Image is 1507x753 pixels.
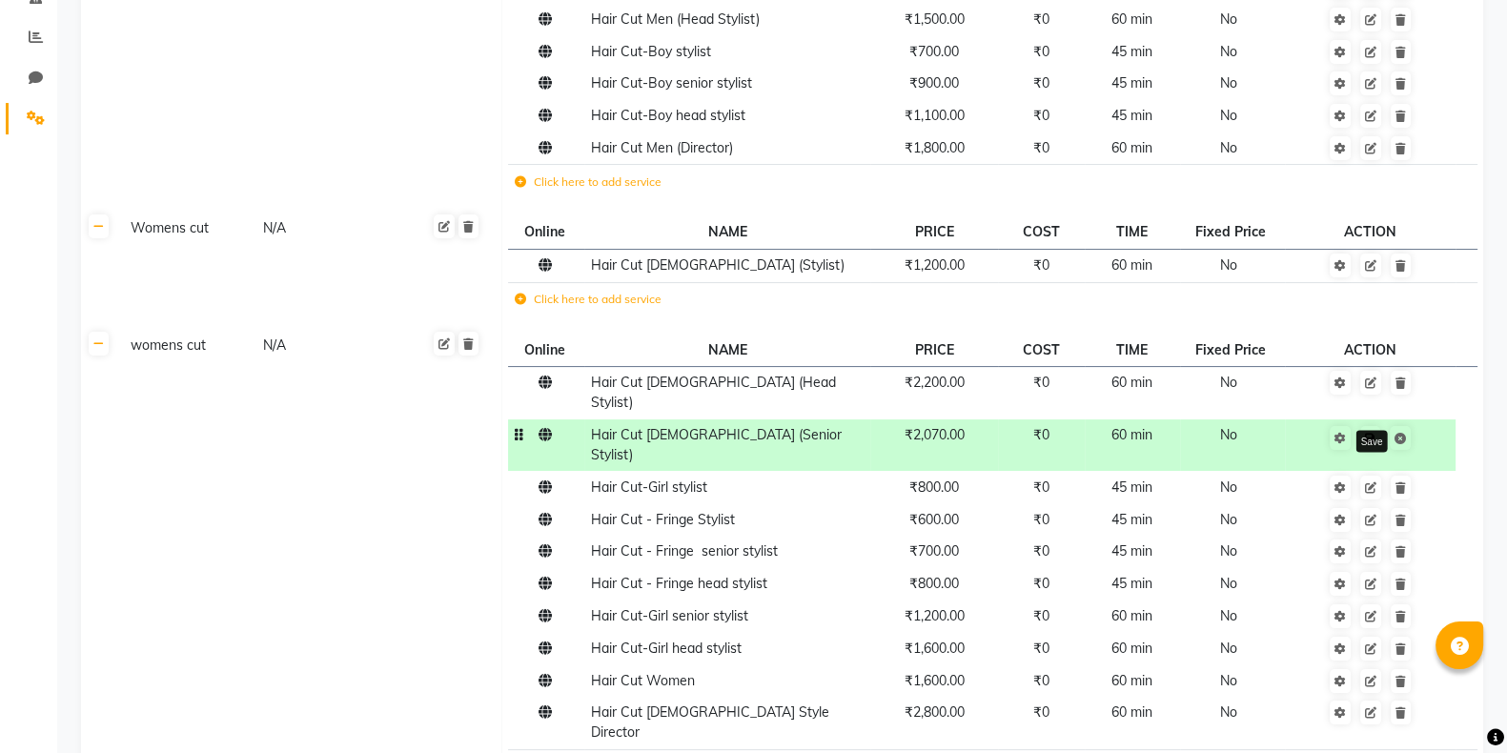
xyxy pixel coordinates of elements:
span: Hair Cut Women [591,672,695,689]
span: ₹1,100.00 [904,107,964,124]
span: Hair Cut - Fringe head stylist [591,575,767,592]
th: PRICE [870,216,997,249]
span: ₹600.00 [909,511,959,528]
span: Hair Cut [DEMOGRAPHIC_DATA] (Stylist) [591,256,845,274]
span: 45 min [1111,74,1152,92]
span: Hair Cut-Girl head stylist [591,640,742,657]
span: No [1220,10,1237,28]
span: ₹700.00 [909,43,959,60]
span: ₹0 [1033,256,1049,274]
span: No [1220,672,1237,689]
span: ₹0 [1033,511,1049,528]
span: 60 min [1111,256,1152,274]
th: Online [508,216,584,249]
span: No [1220,107,1237,124]
span: No [1220,703,1237,721]
span: No [1220,640,1237,657]
div: Save [1356,431,1388,453]
span: ₹800.00 [909,478,959,496]
th: NAME [584,334,870,366]
span: Hair Cut [DEMOGRAPHIC_DATA] (Head Stylist) [591,374,836,411]
span: No [1220,542,1237,560]
span: ₹2,800.00 [904,703,964,721]
span: ₹0 [1033,542,1049,560]
span: Hair Cut - Fringe senior stylist [591,542,778,560]
span: ₹700.00 [909,542,959,560]
th: Fixed Price [1180,334,1285,366]
th: ACTION [1285,334,1456,366]
span: 45 min [1111,43,1152,60]
span: ₹2,070.00 [904,426,964,443]
span: Hair Cut-Girl senior stylist [591,607,748,624]
span: Hair Cut Men (Head Stylist) [591,10,760,28]
span: No [1220,607,1237,624]
th: PRICE [870,334,997,366]
span: ₹1,200.00 [904,256,964,274]
span: ₹0 [1033,426,1049,443]
span: No [1220,478,1237,496]
span: No [1220,374,1237,391]
span: No [1220,43,1237,60]
th: COST [998,216,1085,249]
span: ₹1,600.00 [904,672,964,689]
span: 45 min [1111,542,1152,560]
span: 60 min [1111,640,1152,657]
span: ₹1,500.00 [904,10,964,28]
div: N/A [261,216,392,240]
span: 60 min [1111,139,1152,156]
span: ₹1,200.00 [904,607,964,624]
span: No [1220,511,1237,528]
span: ₹0 [1033,703,1049,721]
span: ₹1,800.00 [904,139,964,156]
span: ₹0 [1033,107,1049,124]
span: ₹0 [1033,672,1049,689]
span: ₹0 [1033,139,1049,156]
span: 60 min [1111,374,1152,391]
th: NAME [584,216,870,249]
span: Hair Cut-Boy head stylist [591,107,745,124]
span: 60 min [1111,607,1152,624]
span: ₹2,200.00 [904,374,964,391]
span: Hair Cut-Boy senior stylist [591,74,752,92]
span: ₹0 [1033,374,1049,391]
span: ₹0 [1033,575,1049,592]
span: 60 min [1111,672,1152,689]
span: No [1220,74,1237,92]
span: 45 min [1111,575,1152,592]
div: womens cut [123,334,254,357]
span: 45 min [1111,107,1152,124]
label: Click here to add service [515,173,662,191]
span: No [1220,256,1237,274]
th: TIME [1085,216,1180,249]
span: ₹0 [1033,640,1049,657]
label: Click here to add service [515,291,662,308]
span: Hair Cut [DEMOGRAPHIC_DATA] Style Director [591,703,829,741]
span: Hair Cut - Fringe Stylist [591,511,735,528]
span: ₹0 [1033,43,1049,60]
span: Hair Cut-Boy stylist [591,43,711,60]
th: TIME [1085,334,1180,366]
span: 60 min [1111,10,1152,28]
div: Womens cut [123,216,254,240]
div: N/A [261,334,392,357]
span: ₹900.00 [909,74,959,92]
th: Online [508,334,584,366]
span: 60 min [1111,426,1152,443]
th: Fixed Price [1180,216,1285,249]
span: Hair Cut [DEMOGRAPHIC_DATA] (Senior Stylist) [591,426,842,463]
span: 45 min [1111,511,1152,528]
span: No [1220,575,1237,592]
span: ₹1,600.00 [904,640,964,657]
span: No [1220,139,1237,156]
th: ACTION [1285,216,1456,249]
span: ₹0 [1033,74,1049,92]
span: 60 min [1111,703,1152,721]
span: 45 min [1111,478,1152,496]
span: ₹0 [1033,607,1049,624]
span: ₹0 [1033,10,1049,28]
span: ₹0 [1033,478,1049,496]
span: Hair Cut-Girl stylist [591,478,707,496]
span: No [1220,426,1237,443]
th: COST [998,334,1085,366]
span: Hair Cut Men (Director) [591,139,733,156]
